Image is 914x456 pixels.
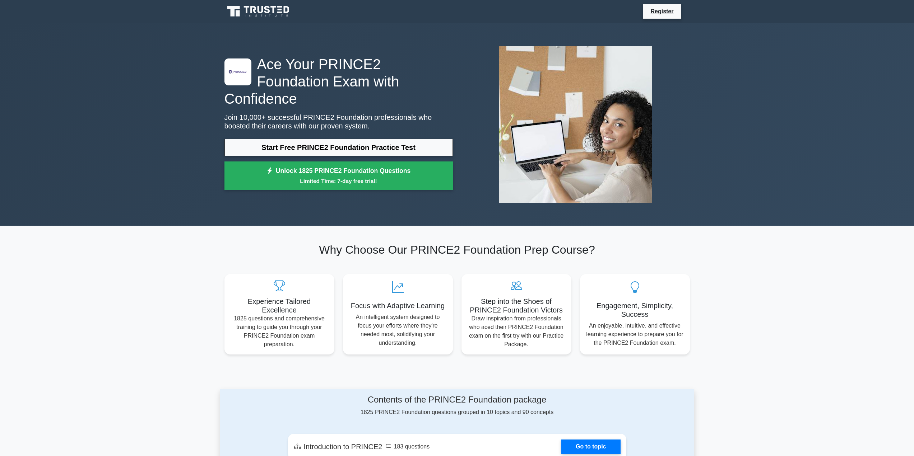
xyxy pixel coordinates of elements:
[224,161,453,190] a: Unlock 1825 PRINCE2 Foundation QuestionsLimited Time: 7-day free trial!
[561,439,620,454] a: Go to topic
[349,301,447,310] h5: Focus with Adaptive Learning
[288,395,626,417] div: 1825 PRINCE2 Foundation questions grouped in 10 topics and 90 concepts
[224,56,453,107] h1: Ace Your PRINCE2 Foundation Exam with Confidence
[233,177,444,185] small: Limited Time: 7-day free trial!
[467,297,566,314] h5: Step into the Shoes of PRINCE2 Foundation Victors
[586,321,684,347] p: An enjoyable, intuitive, and effective learning experience to prepare you for the PRINCE2 Foundat...
[230,314,329,349] p: 1825 questions and comprehensive training to guide you through your PRINCE2 Foundation exam prepa...
[224,113,453,130] p: Join 10,000+ successful PRINCE2 Foundation professionals who boosted their careers with our prove...
[288,395,626,405] h4: Contents of the PRINCE2 Foundation package
[224,243,690,257] h2: Why Choose Our PRINCE2 Foundation Prep Course?
[224,139,453,156] a: Start Free PRINCE2 Foundation Practice Test
[646,7,678,16] a: Register
[467,314,566,349] p: Draw inspiration from professionals who aced their PRINCE2 Foundation exam on the first try with ...
[230,297,329,314] h5: Experience Tailored Excellence
[349,313,447,347] p: An intelligent system designed to focus your efforts where they're needed most, solidifying your ...
[586,301,684,319] h5: Engagement, Simplicity, Success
